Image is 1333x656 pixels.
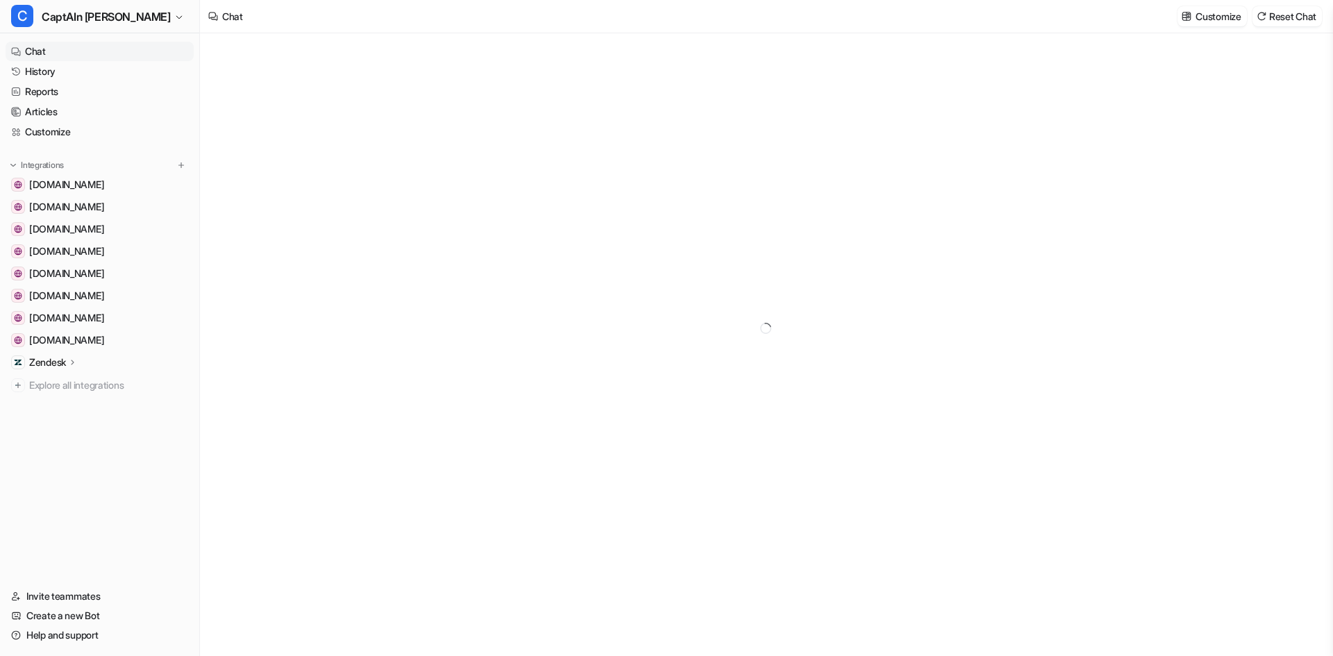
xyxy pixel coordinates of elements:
button: Integrations [6,158,68,172]
a: Articles [6,102,194,121]
button: Customize [1177,6,1246,26]
img: menu_add.svg [176,160,186,170]
img: reset [1257,11,1266,22]
a: www.inselflieger.de[DOMAIN_NAME] [6,264,194,283]
img: www.frisonaut.de [14,180,22,189]
span: [DOMAIN_NAME] [29,244,104,258]
img: expand menu [8,160,18,170]
a: www.inseltouristik.de[DOMAIN_NAME] [6,219,194,239]
p: Integrations [21,160,64,171]
a: Help and support [6,625,194,645]
img: www.inselflieger.de [14,269,22,278]
span: [DOMAIN_NAME] [29,311,104,325]
img: www.nordsee-bike.de [14,336,22,344]
a: Create a new Bot [6,606,194,625]
a: www.inselbus-norderney.de[DOMAIN_NAME] [6,308,194,328]
img: www.inselparker.de [14,292,22,300]
a: Reports [6,82,194,101]
img: www.inseltouristik.de [14,225,22,233]
span: [DOMAIN_NAME] [29,200,104,214]
a: Invite teammates [6,587,194,606]
span: [DOMAIN_NAME] [29,178,104,192]
span: CaptAIn [PERSON_NAME] [42,7,171,26]
a: History [6,62,194,81]
a: www.nordsee-bike.de[DOMAIN_NAME] [6,330,194,350]
span: C [11,5,33,27]
span: [DOMAIN_NAME] [29,267,104,280]
img: Zendesk [14,358,22,367]
img: explore all integrations [11,378,25,392]
p: Customize [1196,9,1241,24]
a: www.inselparker.de[DOMAIN_NAME] [6,286,194,305]
img: www.inselfaehre.de [14,203,22,211]
a: Customize [6,122,194,142]
img: www.inselbus-norderney.de [14,314,22,322]
span: [DOMAIN_NAME] [29,289,104,303]
a: www.inselfaehre.de[DOMAIN_NAME] [6,197,194,217]
p: Zendesk [29,355,66,369]
img: www.inselexpress.de [14,247,22,255]
span: [DOMAIN_NAME] [29,333,104,347]
a: www.frisonaut.de[DOMAIN_NAME] [6,175,194,194]
button: Reset Chat [1252,6,1322,26]
a: www.inselexpress.de[DOMAIN_NAME] [6,242,194,261]
a: Chat [6,42,194,61]
div: Chat [222,9,243,24]
a: Explore all integrations [6,376,194,395]
span: [DOMAIN_NAME] [29,222,104,236]
img: customize [1182,11,1191,22]
span: Explore all integrations [29,374,188,396]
